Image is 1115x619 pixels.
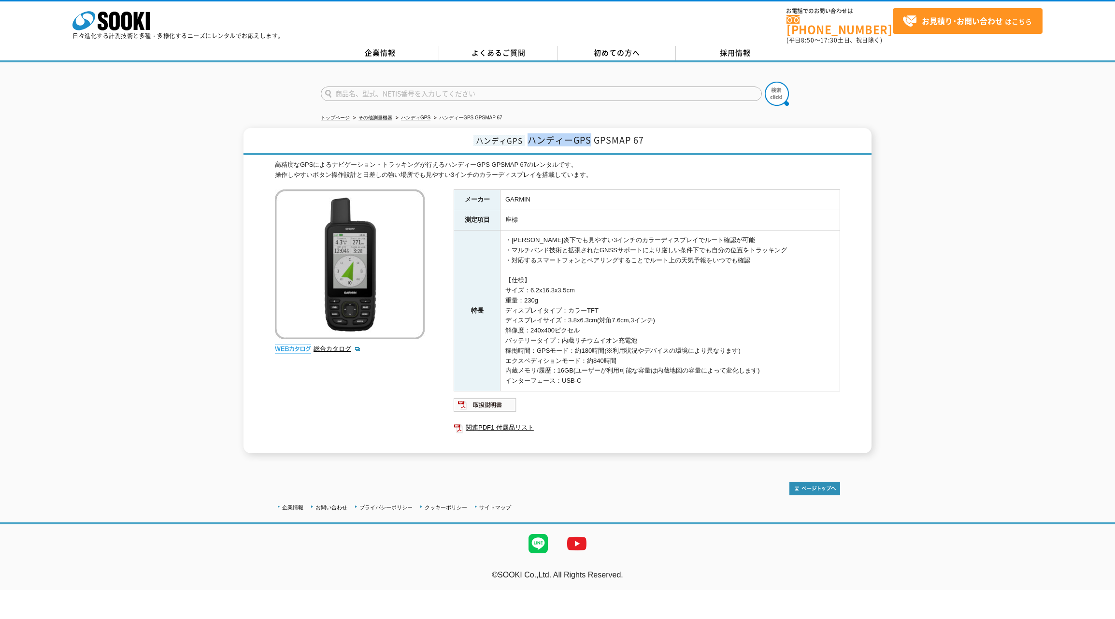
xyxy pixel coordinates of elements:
span: 初めての方へ [594,47,640,58]
td: 座標 [500,210,840,230]
a: 企業情報 [282,504,303,510]
a: お問い合わせ [315,504,347,510]
a: トップページ [321,115,350,120]
a: よくあるご質問 [439,46,557,60]
span: はこちら [902,14,1032,29]
img: LINE [519,524,557,563]
a: テストMail [1078,581,1115,589]
a: 初めての方へ [557,46,676,60]
input: 商品名、型式、NETIS番号を入力してください [321,86,762,101]
img: ハンディーGPS GPSMAP 67 [275,189,425,339]
a: プライバシーポリシー [359,504,413,510]
a: 取扱説明書 [454,403,517,411]
span: (平日 ～ 土日、祝日除く) [786,36,882,44]
span: ハンディーGPS GPSMAP 67 [528,133,644,146]
th: メーカー [454,190,500,210]
img: webカタログ [275,344,311,354]
li: ハンディーGPS GPSMAP 67 [432,113,502,123]
a: その他測量機器 [358,115,392,120]
span: 8:50 [801,36,815,44]
div: 高精度なGPSによるナビゲーション・トラッキングが行えるハンディーGPS GPSMAP 67のレンタルです。 操作しやすいボタン操作設計と日差しの強い場所でも見やすい3インチのカラーディスプレイ... [275,160,840,180]
span: お電話でのお問い合わせは [786,8,893,14]
span: 17:30 [820,36,838,44]
a: クッキーポリシー [425,504,467,510]
a: お見積り･お問い合わせはこちら [893,8,1043,34]
img: 取扱説明書 [454,397,517,413]
span: ハンディGPS [473,135,525,146]
img: YouTube [557,524,596,563]
a: 企業情報 [321,46,439,60]
img: btn_search.png [765,82,789,106]
th: 測定項目 [454,210,500,230]
strong: お見積り･お問い合わせ [922,15,1003,27]
a: サイトマップ [479,504,511,510]
a: 採用情報 [676,46,794,60]
a: [PHONE_NUMBER] [786,15,893,35]
td: ・[PERSON_NAME]炎下でも見やすい3インチのカラーディスプレイでルート確認が可能 ・マルチバンド技術と拡張されたGNSSサポートにより厳しい条件下でも自分の位置をトラッキング ・対応す... [500,230,840,391]
img: トップページへ [789,482,840,495]
a: ハンディGPS [401,115,430,120]
th: 特長 [454,230,500,391]
a: 総合カタログ [314,345,361,352]
td: GARMIN [500,190,840,210]
p: 日々進化する計測技術と多種・多様化するニーズにレンタルでお応えします。 [72,33,284,39]
a: 関連PDF1 付属品リスト [454,421,840,434]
